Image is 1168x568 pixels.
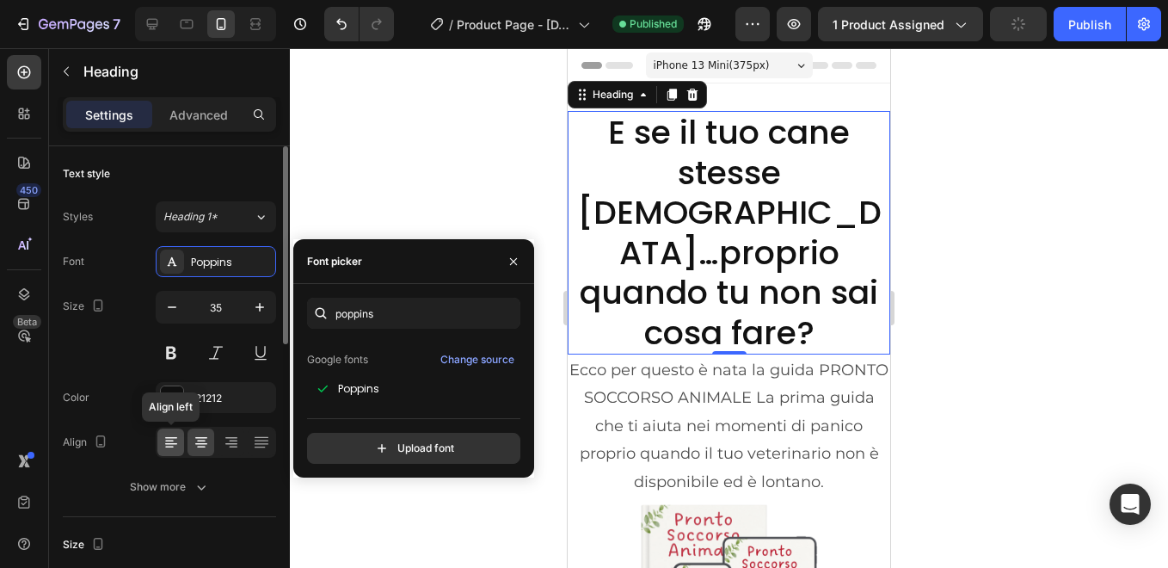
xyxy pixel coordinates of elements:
[63,431,111,454] div: Align
[191,255,272,270] div: Poppins
[1110,484,1151,525] div: Open Intercom Messenger
[113,14,120,34] p: 7
[63,390,89,405] div: Color
[85,106,133,124] p: Settings
[1054,7,1126,41] button: Publish
[191,391,272,406] div: 121212
[83,61,269,82] p: Heading
[1068,15,1111,34] div: Publish
[324,7,394,41] div: Undo/Redo
[449,15,453,34] span: /
[440,352,514,367] div: Change source
[818,7,983,41] button: 1 product assigned
[457,15,571,34] span: Product Page - [DATE] 14:18:56
[7,7,128,41] button: 7
[630,16,677,32] span: Published
[63,166,110,182] div: Text style
[833,15,944,34] span: 1 product assigned
[63,295,108,318] div: Size
[63,254,84,269] div: Font
[163,209,218,225] span: Heading 1*
[16,183,41,197] div: 450
[63,472,276,503] button: Show more
[373,440,454,457] div: Upload font
[338,381,379,397] span: Poppins
[307,254,362,269] div: Font picker
[307,352,368,367] p: Google fonts
[169,106,228,124] p: Advanced
[13,315,41,329] div: Beta
[156,201,276,232] button: Heading 1*
[568,48,890,568] iframe: Design area
[63,209,93,225] div: Styles
[63,534,108,557] div: Size
[307,298,520,329] input: Search font
[307,433,520,464] button: Upload font
[130,478,210,496] div: Show more
[440,349,515,370] button: Change source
